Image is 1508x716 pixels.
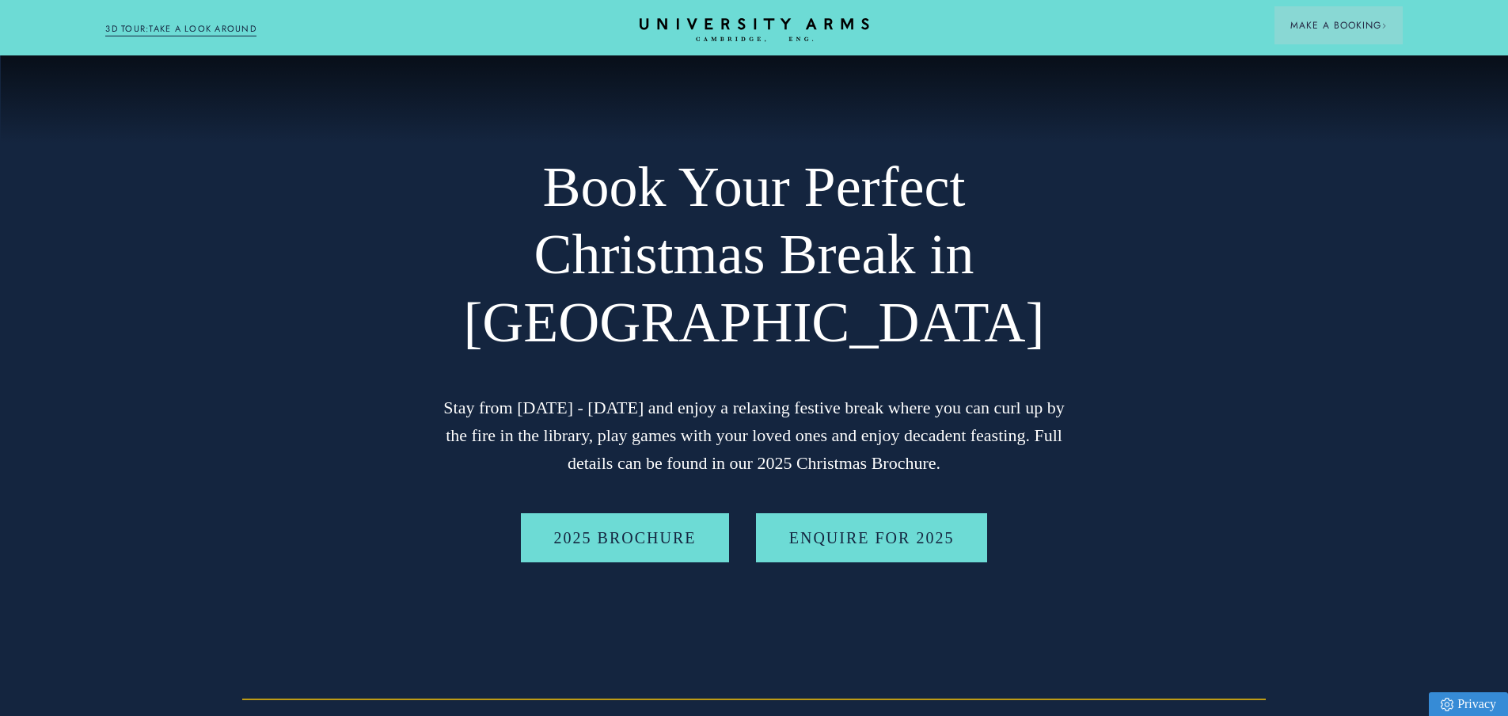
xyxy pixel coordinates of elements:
[1381,23,1387,29] img: Arrow icon
[521,513,730,562] a: 2025 BROCHURE
[438,154,1071,357] h1: Book Your Perfect Christmas Break in [GEOGRAPHIC_DATA]
[438,394,1071,478] p: Stay from [DATE] - [DATE] and enjoy a relaxing festive break where you can curl up by the fire in...
[1274,6,1403,44] button: Make a BookingArrow icon
[1441,698,1453,711] img: Privacy
[1429,692,1508,716] a: Privacy
[105,22,256,36] a: 3D TOUR:TAKE A LOOK AROUND
[756,513,988,562] a: Enquire for 2025
[1290,18,1387,32] span: Make a Booking
[640,18,869,43] a: Home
